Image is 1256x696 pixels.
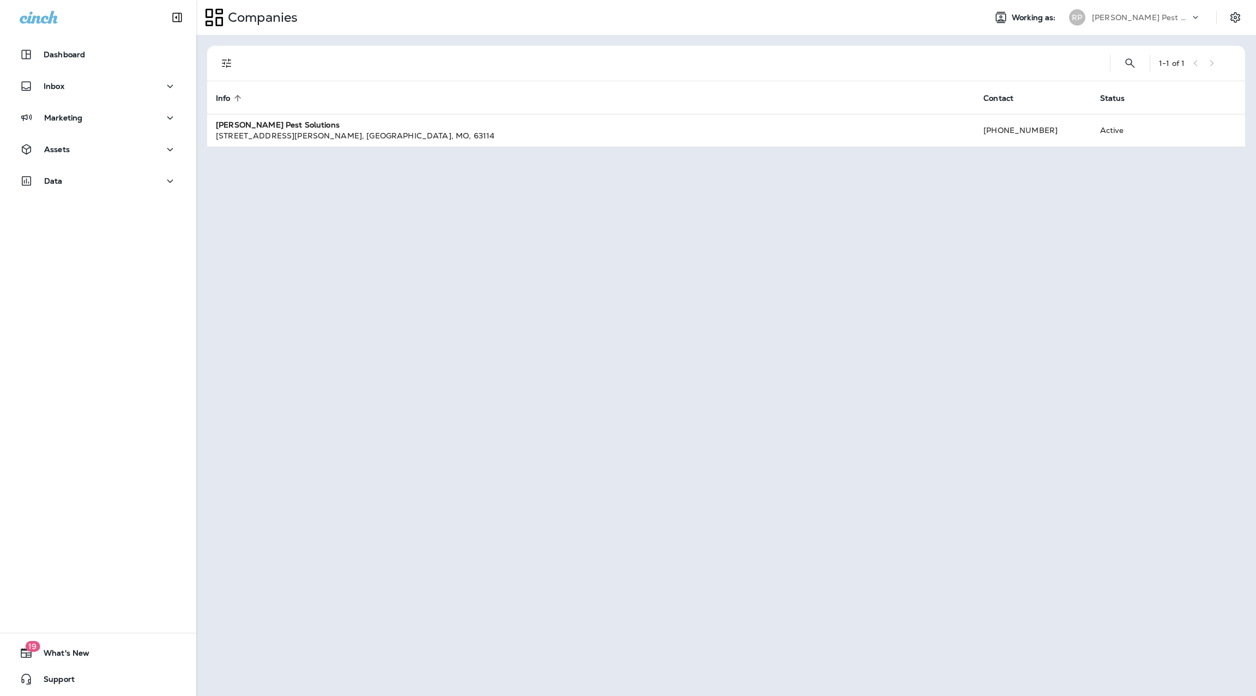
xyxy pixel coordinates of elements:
[216,93,245,103] span: Info
[216,120,340,130] strong: [PERSON_NAME] Pest Solutions
[162,7,192,28] button: Collapse Sidebar
[1092,13,1190,22] p: [PERSON_NAME] Pest Solutions
[44,82,64,90] p: Inbox
[44,50,85,59] p: Dashboard
[216,94,231,103] span: Info
[44,113,82,122] p: Marketing
[983,93,1028,103] span: Contact
[33,649,89,662] span: What's New
[11,44,185,65] button: Dashboard
[1069,9,1085,26] div: RP
[11,170,185,192] button: Data
[1119,52,1141,74] button: Search Companies
[44,145,70,154] p: Assets
[11,642,185,664] button: 19What's New
[33,675,75,688] span: Support
[1159,59,1185,68] div: 1 - 1 of 1
[44,177,63,185] p: Data
[25,641,40,652] span: 19
[11,668,185,690] button: Support
[1225,8,1245,27] button: Settings
[975,114,1091,147] td: [PHONE_NUMBER]
[216,52,238,74] button: Filters
[11,107,185,129] button: Marketing
[1100,94,1125,103] span: Status
[1091,114,1168,147] td: Active
[983,94,1013,103] span: Contact
[11,138,185,160] button: Assets
[1012,13,1058,22] span: Working as:
[216,130,966,141] div: [STREET_ADDRESS][PERSON_NAME] , [GEOGRAPHIC_DATA] , MO , 63114
[224,9,298,26] p: Companies
[1100,93,1139,103] span: Status
[11,75,185,97] button: Inbox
